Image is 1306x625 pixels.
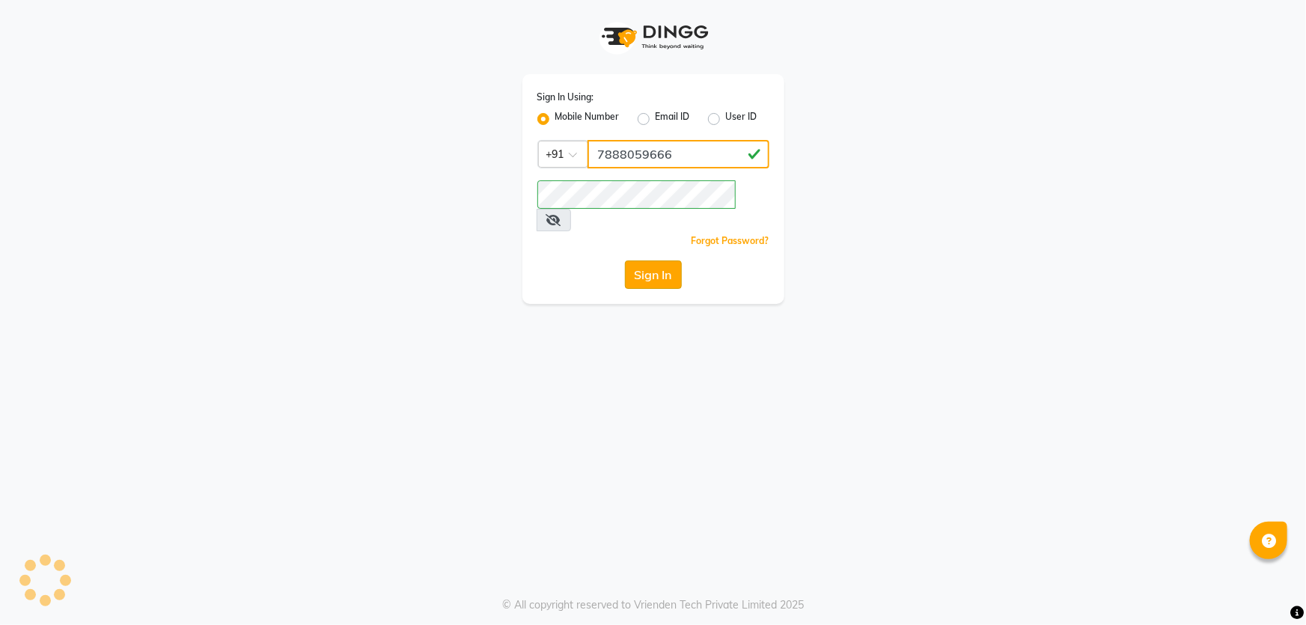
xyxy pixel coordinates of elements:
[594,15,713,59] img: logo1.svg
[537,91,594,104] label: Sign In Using:
[656,110,690,128] label: Email ID
[537,180,736,209] input: Username
[588,140,769,168] input: Username
[692,235,769,246] a: Forgot Password?
[625,260,682,289] button: Sign In
[555,110,620,128] label: Mobile Number
[726,110,757,128] label: User ID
